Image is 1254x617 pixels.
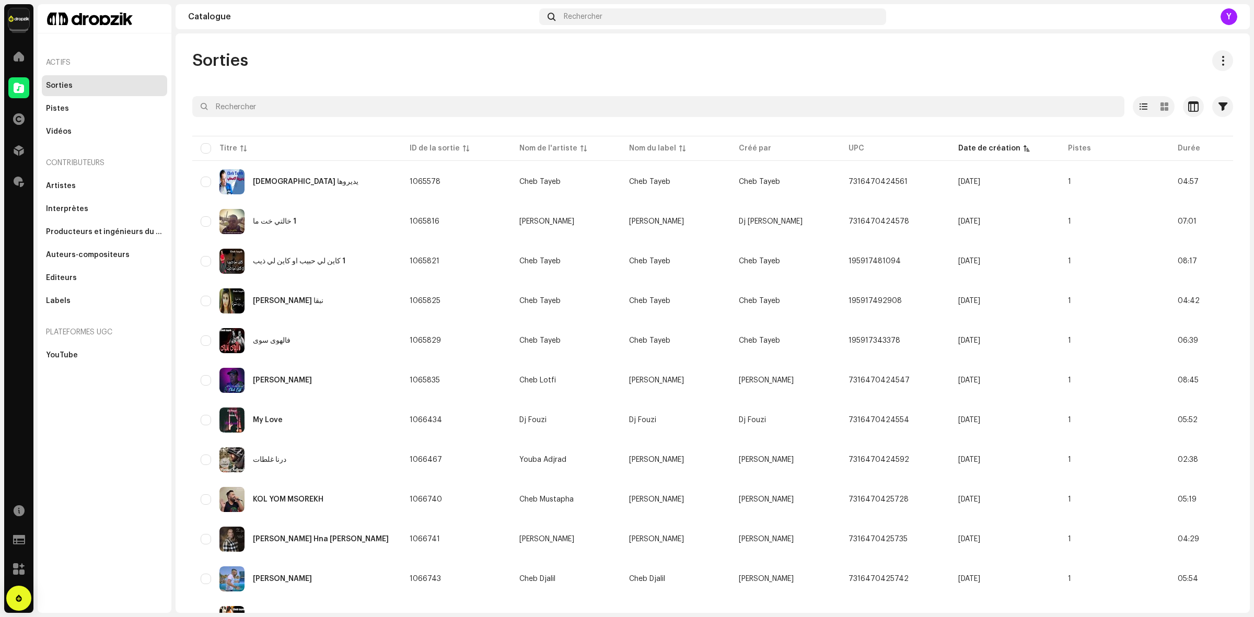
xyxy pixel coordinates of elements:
span: 25 févr. 2022 [958,218,980,225]
div: Cheb Tayeb [519,337,561,344]
span: Mimoun Karlimox [739,575,794,583]
span: 05:52 [1178,416,1198,424]
span: Hasni Sghir [519,535,612,543]
img: a31216e3-8f88-4f5e-b097-c6d4b37daaae [219,169,245,194]
span: Sadi Kahina [739,456,794,463]
span: 1065578 [410,178,440,185]
span: 04:42 [1178,297,1200,305]
span: Cheb Lotfi [519,377,612,384]
span: Cheb Tayeb [739,297,780,305]
img: 831dd395-cf84-448d-8030-8a6109ccd4f6 [219,527,245,552]
img: 816acbb8-f65c-47a1-81a9-c0d198878988 [219,408,245,433]
div: Wakhda Wakhda [253,575,312,583]
re-m-nav-item: Pistes [42,98,167,119]
span: 07:01 [1178,218,1197,225]
div: My Love [253,416,283,424]
span: Rechercher [564,13,602,21]
span: 25 févr. 2022 [958,337,980,344]
div: ID de la sortie [410,143,460,154]
span: 1066467 [410,456,442,463]
re-m-nav-item: Labels [42,290,167,311]
div: 1 كاين لي حبيب او كاين لي ذيب [253,258,345,265]
span: Sadi Kahina [629,456,684,463]
re-m-nav-item: Sorties [42,75,167,96]
span: 7316470425735 [849,535,908,543]
re-m-nav-item: Éditeurs [42,267,167,288]
span: 1 [1068,297,1071,305]
span: 195917343378 [849,337,900,344]
span: 7316470424547 [849,377,910,384]
div: Catalogue [188,13,535,21]
span: 26 févr. 2022 [958,456,980,463]
span: Mimoun Karlimox [629,377,684,384]
span: 1 [1068,258,1071,265]
span: Cheb Tayeb [629,178,670,185]
re-m-nav-item: YouTube [42,345,167,366]
div: Cheb Tayeb [519,297,561,305]
span: 02:38 [1178,456,1198,463]
span: 25 févr. 2022 [958,297,980,305]
span: Sorties [192,50,248,71]
span: 08:17 [1178,258,1197,265]
span: 05:54 [1178,575,1198,583]
div: Cheb Djalil [519,575,555,583]
span: 1 [1068,218,1071,225]
span: Mimoun Karlimox [629,496,684,503]
div: Producteurs et ingénieurs du son [46,228,163,236]
div: نبقا نشوفا كي ديري شنوفا [253,297,323,305]
div: Pistes [46,104,69,113]
span: 1 [1068,416,1071,424]
span: 1065829 [410,337,441,344]
div: 1 خالتي خت ما [253,218,296,225]
span: Cheb Bello [629,218,684,225]
span: 7316470424561 [849,178,908,185]
span: 7316470424554 [849,416,909,424]
span: 25 févr. 2022 [958,258,980,265]
span: Cheb Tayeb [629,258,670,265]
span: Mimoun Karlimox [629,535,684,543]
span: 05:19 [1178,496,1197,503]
input: Rechercher [192,96,1124,117]
span: Cheb Bello [519,218,612,225]
img: 63f556f1-7650-4283-a5e1-cec2df6e7575 [219,328,245,353]
span: 7316470425728 [849,496,909,503]
div: Sorties [46,82,73,90]
div: [PERSON_NAME] [519,535,574,543]
div: Titre [219,143,237,154]
img: 687862c8-25fd-4109-8b00-4c2808f64b99 [219,566,245,591]
div: Contributeurs [42,150,167,176]
div: Plateformes UGC [42,320,167,345]
span: Cheb Tayeb [739,337,780,344]
span: Cheb Djalil [519,575,612,583]
span: 04:29 [1178,535,1199,543]
div: Lilat Aresha Aytetli [253,377,312,384]
span: 7316470424578 [849,218,909,225]
div: Actifs [42,50,167,75]
img: c0c22770-87b4-458f-8af4-496925b80cb5 [219,487,245,512]
div: Y [1221,8,1237,25]
div: Labels [46,297,71,305]
span: 1066741 [410,535,440,543]
span: Cheb Tayeb [629,297,670,305]
span: 1 [1068,535,1071,543]
span: 08:45 [1178,377,1199,384]
span: Cheb Tayeb [629,337,670,344]
span: 26 févr. 2022 [958,416,980,424]
span: 195917492908 [849,297,902,305]
re-m-nav-item: Auteurs-compositeurs [42,245,167,265]
div: Vidéos [46,127,72,136]
span: 1065835 [410,377,440,384]
re-m-nav-item: Artistes [42,176,167,196]
span: Mimoun Karlimox [739,496,794,503]
img: 9d33ab16-f9d0-4776-a623-0cdd5dbae4fd [219,368,245,393]
div: Date de création [958,143,1020,154]
span: Dj Ismail Bba [739,218,803,225]
div: Youba Adjrad [519,456,566,463]
div: يديروها الاصحاب [253,178,358,185]
div: فالهوى سوى [253,337,291,344]
span: Dj Fouzi [629,416,656,424]
div: Auteurs-compositeurs [46,251,130,259]
img: 5e769225-8426-4894-a021-76c436e81578 [219,209,245,234]
div: Nom du label [629,143,676,154]
div: Open Intercom Messenger [6,586,31,611]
